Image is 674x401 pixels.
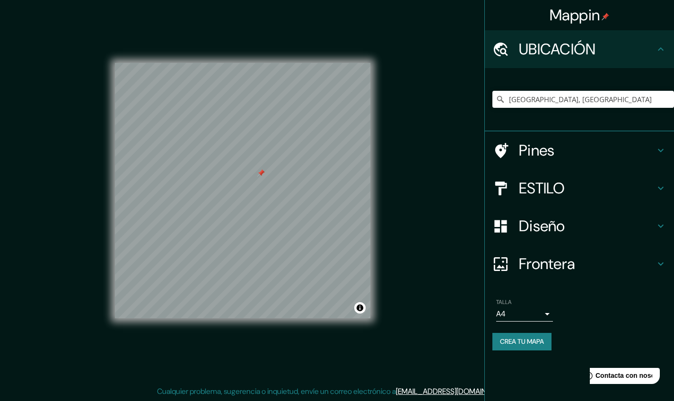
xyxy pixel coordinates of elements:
h4: UBICACIÓN [519,40,655,59]
button: CREA TU MAPA [492,333,551,350]
iframe: Lanzador de widgets de ayuda [590,364,664,391]
div: ESTILO [485,169,674,207]
h4: Mappin [550,6,610,25]
img: pin-icon.png [602,13,609,20]
h4: Pines [519,141,655,160]
div: Diseño [485,207,674,245]
h4: ESTILO [519,179,655,198]
canvas: MAPA [115,63,370,318]
h4: Frontera [519,254,655,273]
input: Elige tu ciudad o área [492,91,674,108]
label: TALLA [496,298,511,306]
a: [EMAIL_ADDRESS][DOMAIN_NAME] [396,386,513,396]
div: Pines [485,131,674,169]
p: Cualquier problema, sugerencia o inquietud, envíe un correo electrónico a . [157,386,514,397]
div: UBICACIÓN [485,30,674,68]
div: Frontera [485,245,674,283]
h4: Diseño [519,217,655,235]
div: A4 [496,306,553,322]
button: Alternar la atribución [354,302,366,314]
